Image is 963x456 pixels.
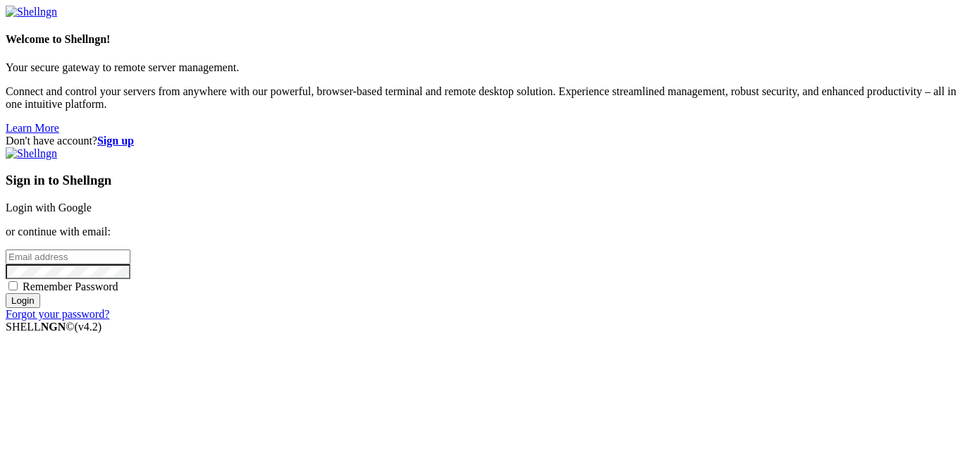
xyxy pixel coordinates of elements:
span: SHELL © [6,321,102,333]
input: Email address [6,249,130,264]
h3: Sign in to Shellngn [6,173,957,188]
span: 4.2.0 [75,321,102,333]
a: Sign up [97,135,134,147]
p: Your secure gateway to remote server management. [6,61,957,74]
img: Shellngn [6,6,57,18]
input: Login [6,293,40,308]
a: Learn More [6,122,59,134]
p: or continue with email: [6,226,957,238]
div: Don't have account? [6,135,957,147]
span: Remember Password [23,281,118,292]
a: Login with Google [6,202,92,214]
img: Shellngn [6,147,57,160]
input: Remember Password [8,281,18,290]
a: Forgot your password? [6,308,109,320]
p: Connect and control your servers from anywhere with our powerful, browser-based terminal and remo... [6,85,957,111]
h4: Welcome to Shellngn! [6,33,957,46]
b: NGN [41,321,66,333]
